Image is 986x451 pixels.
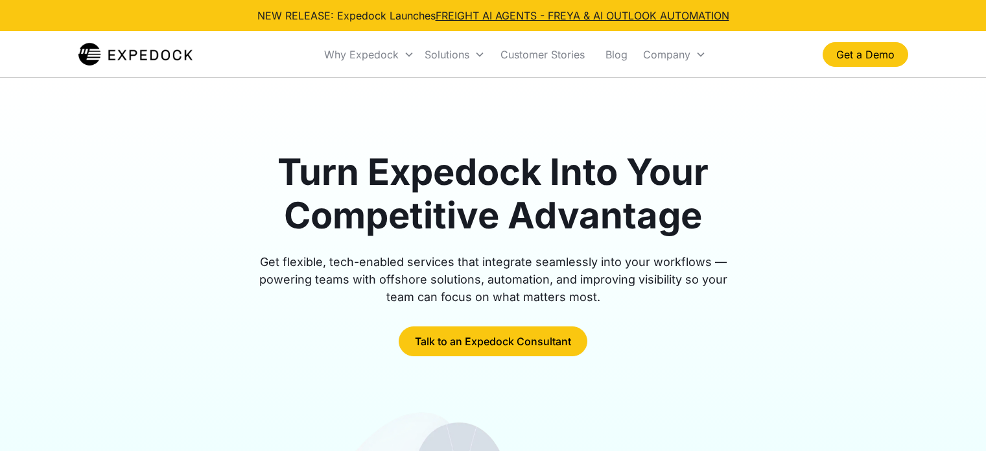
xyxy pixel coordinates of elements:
[595,32,638,77] a: Blog
[257,8,729,23] div: NEW RELEASE: Expedock Launches
[319,32,419,77] div: Why Expedock
[78,42,193,67] img: Expedock Logo
[490,32,595,77] a: Customer Stories
[244,253,742,306] div: Get flexible, tech-enabled services that integrate seamlessly into your workflows — powering team...
[78,42,193,67] a: home
[921,389,986,451] iframe: Chat Widget
[419,32,490,77] div: Solutions
[425,48,469,61] div: Solutions
[324,48,399,61] div: Why Expedock
[643,48,690,61] div: Company
[399,326,587,356] a: Talk to an Expedock Consultant
[638,32,711,77] div: Company
[436,9,729,22] a: FREIGHT AI AGENTS - FREYA & AI OUTLOOK AUTOMATION
[244,151,742,238] h1: Turn Expedock Into Your Competitive Advantage
[823,42,908,67] a: Get a Demo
